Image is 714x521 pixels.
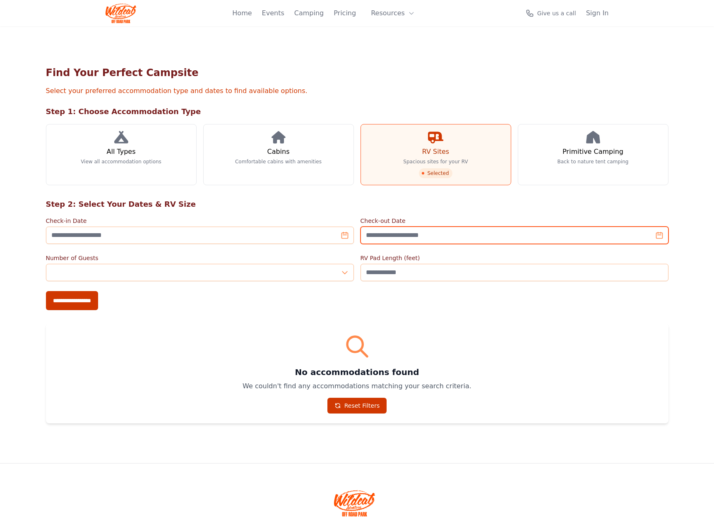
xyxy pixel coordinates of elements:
a: Events [262,8,284,18]
a: Camping [294,8,324,18]
span: Give us a call [537,9,576,17]
h3: No accommodations found [56,366,659,378]
h2: Step 2: Select Your Dates & RV Size [46,198,668,210]
label: Check-out Date [361,217,668,225]
label: RV Pad Length (feet) [361,254,668,262]
a: Pricing [334,8,356,18]
button: Resources [366,5,420,22]
img: Wildcat Offroad park [334,490,375,516]
h1: Find Your Perfect Campsite [46,66,668,79]
h2: Step 1: Choose Accommodation Type [46,106,668,117]
p: Spacious sites for your RV [403,158,468,165]
a: All Types View all accommodation options [46,124,197,185]
p: Comfortable cabins with amenities [235,158,322,165]
h3: RV Sites [422,147,449,157]
p: We couldn't find any accommodations matching your search criteria. [56,381,659,391]
p: View all accommodation options [81,158,161,165]
span: Selected [419,168,452,178]
a: Reset Filters [327,398,387,413]
a: Give us a call [526,9,576,17]
img: Wildcat Logo [106,3,137,23]
a: Primitive Camping Back to nature tent camping [518,124,668,185]
label: Check-in Date [46,217,354,225]
label: Number of Guests [46,254,354,262]
a: Home [232,8,252,18]
a: Cabins Comfortable cabins with amenities [203,124,354,185]
p: Select your preferred accommodation type and dates to find available options. [46,86,668,96]
h3: All Types [106,147,135,157]
a: RV Sites Spacious sites for your RV Selected [361,124,511,185]
h3: Cabins [267,147,289,157]
p: Back to nature tent camping [558,158,629,165]
a: Sign In [586,8,609,18]
h3: Primitive Camping [563,147,623,157]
